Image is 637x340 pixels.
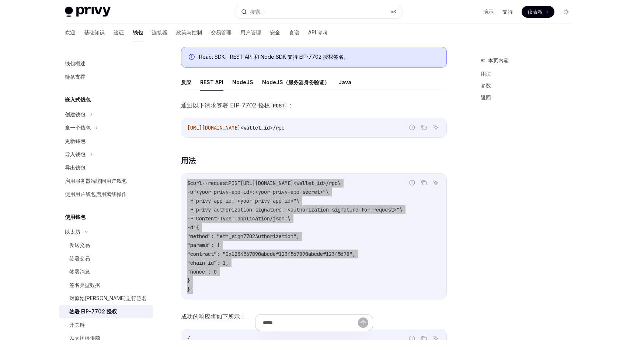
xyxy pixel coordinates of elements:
[187,224,193,231] span: -d
[338,79,351,85] font: Java
[481,80,578,92] a: 参数
[65,29,75,35] font: 欢迎
[152,29,167,35] font: 连接器
[296,180,320,186] span: wallet_i
[200,79,223,85] font: REST API
[65,73,86,80] font: 链条支撑
[502,8,513,16] a: 支持
[323,180,326,186] span: >
[69,308,117,315] font: 签署 EIP-7702 授权
[187,180,190,186] span: $
[59,57,153,70] a: 钱包概述
[193,189,326,195] span: "<your-privy-app-id>:<your-privy-app-secret>"
[69,322,85,328] font: 开关链
[189,54,196,61] svg: 信息
[187,286,193,293] span: }'
[59,278,153,292] a: 签名类型数据
[308,24,328,41] a: API 参考
[391,9,393,14] font: ⌘
[181,79,191,85] font: 反应
[65,151,86,157] font: 导入钱包
[431,178,441,188] button: 询问人工智能
[288,102,293,109] font: ：
[240,124,285,131] span: <wallet_id>/rpc
[232,79,253,85] font: NodeJS
[84,29,105,35] font: 基础知识
[289,24,299,41] a: 食谱
[69,255,90,261] font: 签署交易
[133,29,143,35] font: 钱包
[338,73,351,91] button: Java
[211,29,232,35] font: 交易管理
[65,111,86,117] font: 创建钱包
[152,24,167,41] a: 连接器
[59,70,153,83] a: 链条支撑
[288,215,290,222] span: \
[393,9,397,14] font: K
[187,260,229,266] span: "chain_id": 1,
[187,189,193,195] span: -u
[65,191,127,197] font: 使用用户钱包启用离线操作
[59,318,153,332] a: 开关链
[320,180,323,186] span: d
[176,24,202,41] a: 政策与控制
[187,198,193,204] span: -H
[240,29,261,35] font: 用户管理
[560,6,572,18] button: 切换暗模式
[187,242,220,248] span: "params": {
[193,206,400,213] span: "privy-authorization-signature: <authorization-signature-for-request>"
[59,252,153,265] a: 签署交易
[114,24,124,41] a: 验证
[187,277,190,284] span: }
[270,29,280,35] font: 安全
[262,79,330,85] font: NodeJS（服务器身份验证）
[65,60,86,66] font: 钱包概述
[187,268,217,275] span: "nonce": 0
[200,73,223,91] button: REST API
[232,73,253,91] button: NodeJS
[522,6,554,18] a: 仪表板
[59,174,153,188] a: 启用服务器端访问用户钱包
[59,305,153,318] a: 签署 EIP-7702 授权
[59,148,153,161] button: 导入钱包
[193,215,288,222] span: 'Content-Type: application/json'
[419,123,429,132] button: 复制代码块中的内容
[202,180,229,186] span: --request
[250,8,264,15] font: 搜索...
[59,225,153,238] button: 以太坊
[481,92,578,103] a: 返回
[262,73,330,91] button: NodeJS（服务器身份验证）
[308,29,328,35] font: API 参考
[240,180,293,186] span: [URL][DOMAIN_NAME]
[270,24,280,41] a: 安全
[211,24,232,41] a: 交易管理
[326,180,338,186] span: /rpc
[293,180,296,186] span: <
[407,123,417,132] button: 报告错误代码
[270,102,288,110] code: POST
[114,29,124,35] font: 验证
[181,156,195,165] font: 用法
[187,124,240,131] span: [URL][DOMAIN_NAME]
[181,102,270,109] font: 通过以下请求签署 EIP-7702 授权
[407,178,417,188] button: 报告错误代码
[481,82,491,89] font: 参数
[326,189,329,195] span: \
[59,108,153,121] button: 创建钱包
[59,238,153,252] a: 发送交易
[84,24,105,41] a: 基础知识
[263,315,358,331] input: 提问...
[187,215,193,222] span: -H
[59,121,153,134] button: 拿一个钱包
[65,124,91,131] font: 拿一个钱包
[483,8,494,16] a: 演示
[431,123,441,132] button: 询问人工智能
[65,96,91,103] font: 嵌入式钱包
[240,24,261,41] a: 用户管理
[481,71,491,77] font: 用法
[187,206,193,213] span: -H
[59,161,153,174] a: 导出钱包
[69,242,90,248] font: 发送交易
